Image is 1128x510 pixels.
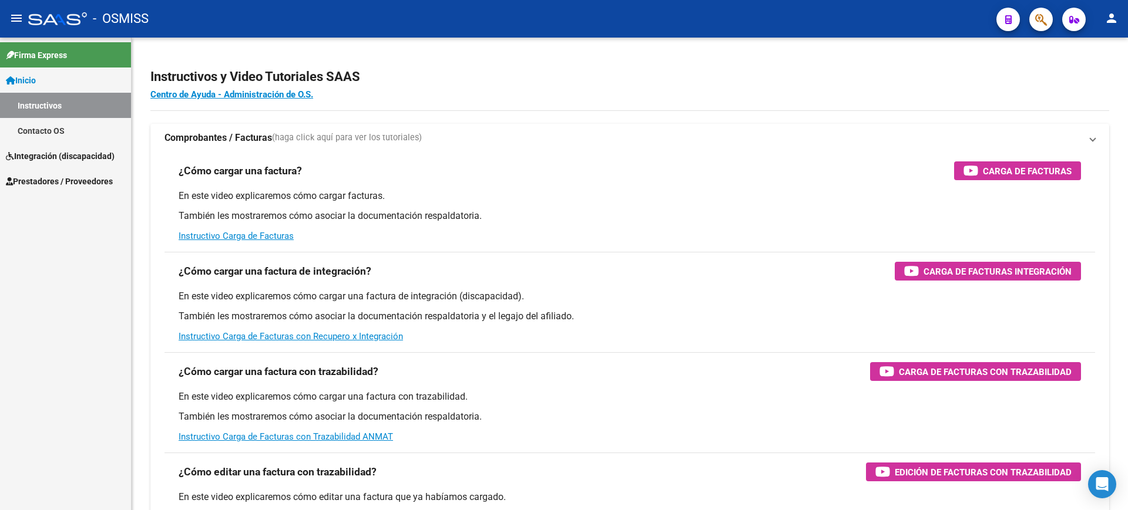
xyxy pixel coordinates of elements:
[1088,470,1116,498] div: Open Intercom Messenger
[6,150,115,163] span: Integración (discapacidad)
[9,11,23,25] mat-icon: menu
[179,410,1081,423] p: También les mostraremos cómo asociar la documentación respaldatoria.
[179,390,1081,403] p: En este video explicaremos cómo cargar una factura con trazabilidad.
[150,89,313,100] a: Centro de Ayuda - Administración de O.S.
[983,164,1072,178] span: Carga de Facturas
[870,362,1081,381] button: Carga de Facturas con Trazabilidad
[866,462,1081,481] button: Edición de Facturas con Trazabilidad
[179,310,1081,323] p: También les mostraremos cómo asociar la documentación respaldatoria y el legajo del afiliado.
[954,161,1081,180] button: Carga de Facturas
[895,262,1081,281] button: Carga de Facturas Integración
[93,6,149,32] span: - OSMISS
[179,431,393,442] a: Instructivo Carga de Facturas con Trazabilidad ANMAT
[272,131,422,144] span: (haga click aquí para ver los tutoriales)
[150,124,1109,152] mat-expansion-panel-header: Comprobantes / Facturas(haga click aquí para ver los tutoriales)
[179,363,378,380] h3: ¿Cómo cargar una factura con trazabilidad?
[895,465,1072,479] span: Edición de Facturas con Trazabilidad
[899,364,1072,379] span: Carga de Facturas con Trazabilidad
[179,263,371,279] h3: ¿Cómo cargar una factura de integración?
[179,210,1081,222] p: También les mostraremos cómo asociar la documentación respaldatoria.
[6,49,67,62] span: Firma Express
[179,491,1081,504] p: En este video explicaremos cómo editar una factura que ya habíamos cargado.
[179,231,294,241] a: Instructivo Carga de Facturas
[150,66,1109,88] h2: Instructivos y Video Tutoriales SAAS
[1104,11,1119,25] mat-icon: person
[179,464,377,480] h3: ¿Cómo editar una factura con trazabilidad?
[164,131,272,144] strong: Comprobantes / Facturas
[179,290,1081,303] p: En este video explicaremos cómo cargar una factura de integración (discapacidad).
[6,74,36,87] span: Inicio
[6,175,113,188] span: Prestadores / Proveedores
[179,331,403,342] a: Instructivo Carga de Facturas con Recupero x Integración
[179,190,1081,202] p: En este video explicaremos cómo cargar facturas.
[924,264,1072,279] span: Carga de Facturas Integración
[179,163,302,179] h3: ¿Cómo cargar una factura?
